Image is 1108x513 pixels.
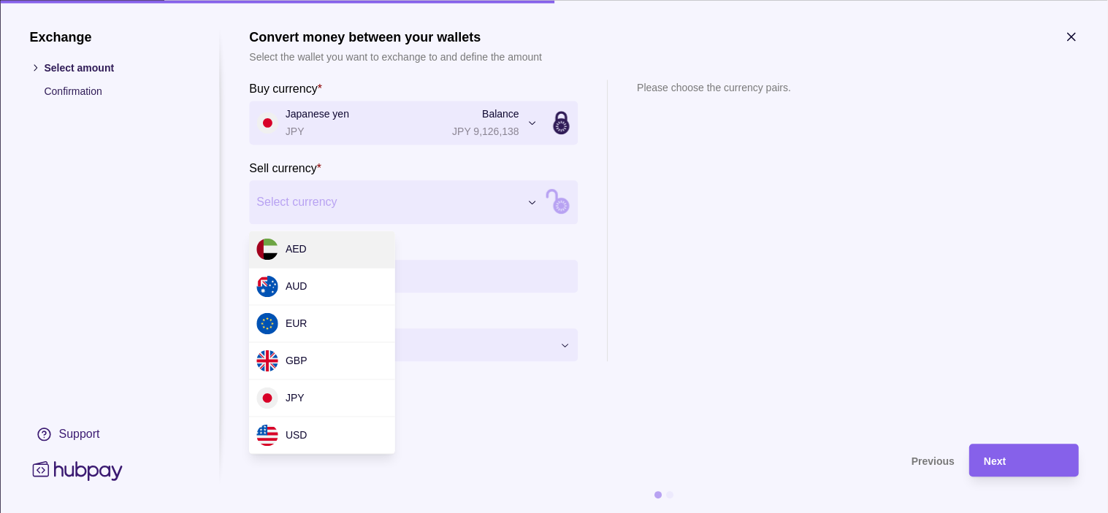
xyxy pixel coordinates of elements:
[286,281,307,293] span: AUD
[256,387,278,409] img: jp
[286,355,307,367] span: GBP
[286,318,307,330] span: EUR
[256,276,278,298] img: au
[286,393,305,404] span: JPY
[286,244,307,255] span: AED
[256,239,278,261] img: ae
[256,350,278,372] img: gb
[256,313,278,335] img: eu
[286,430,307,441] span: USD
[256,425,278,447] img: us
